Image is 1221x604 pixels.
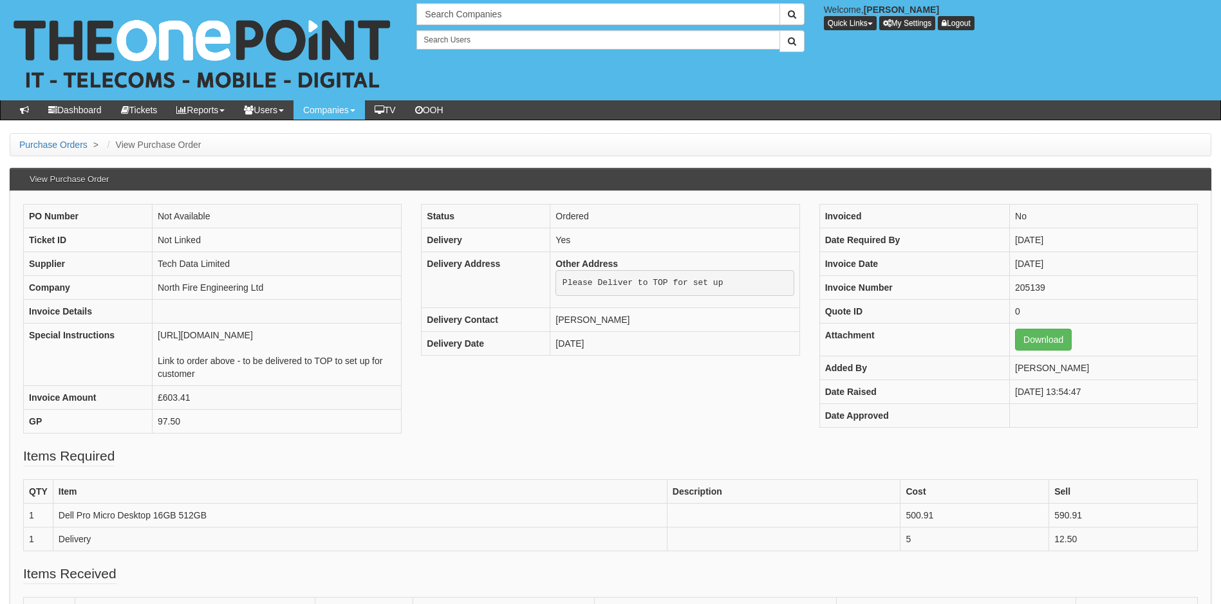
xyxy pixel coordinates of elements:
th: Delivery Date [422,331,550,355]
a: Download [1015,329,1072,351]
a: Users [234,100,294,120]
th: Invoice Details [24,300,153,324]
legend: Items Received [23,564,117,584]
th: Special Instructions [24,324,153,386]
th: Cost [900,480,1049,504]
td: [DATE] 13:54:47 [1010,380,1198,404]
th: Status [422,205,550,228]
th: Date Raised [819,380,1009,404]
th: Supplier [24,252,153,276]
td: Tech Data Limited [153,252,402,276]
th: Invoice Number [819,276,1009,300]
td: 500.91 [900,504,1049,527]
a: Purchase Orders [19,140,88,150]
a: Companies [294,100,365,120]
th: Description [667,480,900,504]
div: Welcome, [814,3,1221,30]
td: Dell Pro Micro Desktop 16GB 512GB [53,504,667,527]
a: OOH [405,100,453,120]
td: Not Linked [153,228,402,252]
th: Invoice Date [819,252,1009,276]
a: Reports [167,100,234,120]
th: Date Approved [819,404,1009,428]
th: Delivery Contact [422,307,550,331]
th: Ticket ID [24,228,153,252]
th: Date Required By [819,228,1009,252]
th: Invoice Amount [24,386,153,410]
h3: View Purchase Order [23,169,115,190]
td: [PERSON_NAME] [1010,356,1198,380]
b: [PERSON_NAME] [864,5,939,15]
th: QTY [24,480,53,504]
th: Company [24,276,153,300]
a: TV [365,100,405,120]
td: 97.50 [153,410,402,434]
td: £603.41 [153,386,402,410]
input: Search Companies [416,3,779,25]
th: Sell [1049,480,1198,504]
td: Yes [550,228,799,252]
a: Dashboard [39,100,111,120]
td: 5 [900,527,1049,551]
td: [PERSON_NAME] [550,307,799,331]
a: Logout [938,16,974,30]
li: View Purchase Order [104,138,201,151]
button: Quick Links [824,16,877,30]
td: 590.91 [1049,504,1198,527]
td: 12.50 [1049,527,1198,551]
td: Not Available [153,205,402,228]
th: Delivery Address [422,252,550,308]
th: Item [53,480,667,504]
td: No [1010,205,1198,228]
td: [DATE] [550,331,799,355]
th: Invoiced [819,205,1009,228]
td: 205139 [1010,276,1198,300]
span: > [90,140,102,150]
td: 0 [1010,300,1198,324]
td: Ordered [550,205,799,228]
td: 1 [24,504,53,527]
th: Added By [819,356,1009,380]
td: [URL][DOMAIN_NAME] Link to order above - to be delivered to TOP to set up for customer [153,324,402,386]
td: 1 [24,527,53,551]
th: Attachment [819,324,1009,356]
th: PO Number [24,205,153,228]
th: Quote ID [819,300,1009,324]
th: GP [24,410,153,434]
pre: Please Deliver to TOP for set up [555,270,794,296]
a: Tickets [111,100,167,120]
td: Delivery [53,527,667,551]
td: [DATE] [1010,252,1198,276]
td: [DATE] [1010,228,1198,252]
td: North Fire Engineering Ltd [153,276,402,300]
th: Delivery [422,228,550,252]
b: Other Address [555,259,618,269]
legend: Items Required [23,446,115,466]
input: Search Users [416,30,779,50]
a: My Settings [879,16,936,30]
